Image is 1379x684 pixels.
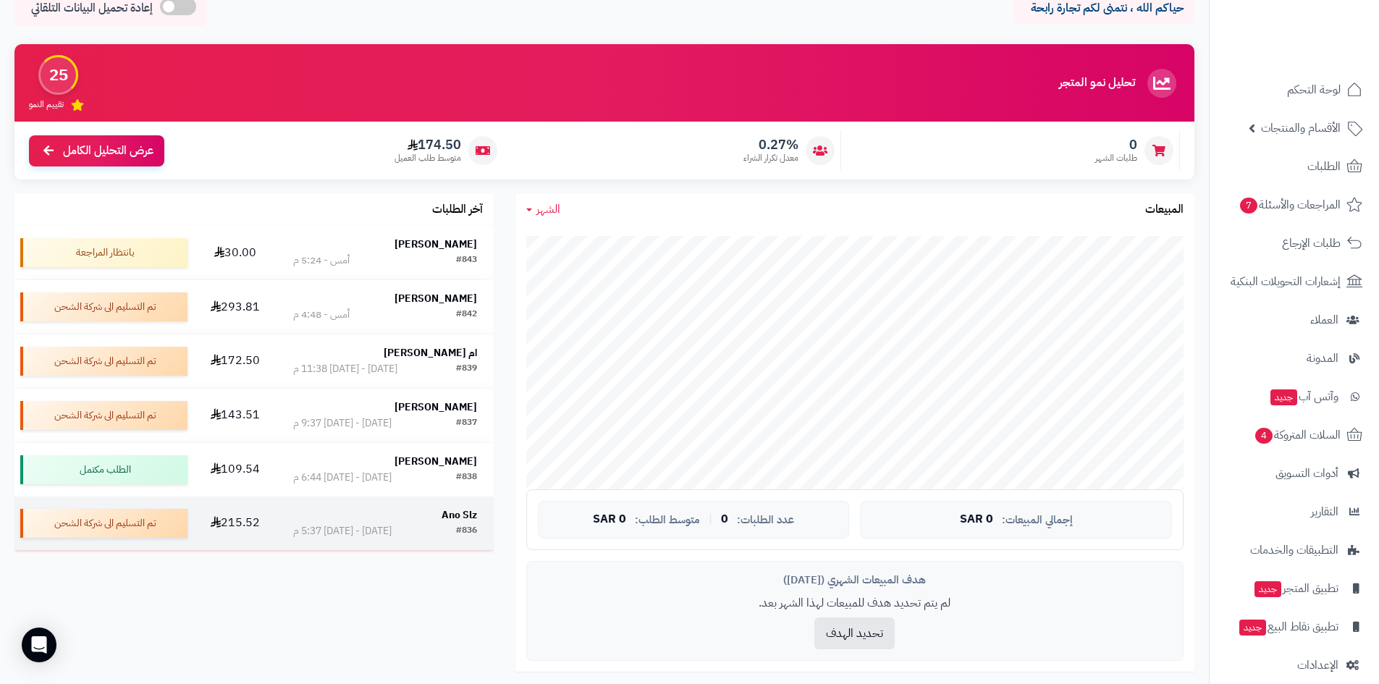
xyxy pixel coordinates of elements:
[960,513,993,526] span: 0 SAR
[456,253,477,268] div: #843
[442,507,477,523] strong: Ano Slz
[395,454,477,469] strong: [PERSON_NAME]
[1218,571,1370,606] a: تطبيق المتجرجديد
[1095,152,1137,164] span: طلبات الشهر
[1261,118,1341,138] span: الأقسام والمنتجات
[293,470,392,485] div: [DATE] - [DATE] 6:44 م
[1218,494,1370,529] a: التقارير
[1282,233,1341,253] span: طلبات الإرجاع
[293,524,392,539] div: [DATE] - [DATE] 5:37 م
[814,617,895,649] button: تحديد الهدف
[721,513,728,526] span: 0
[635,514,700,526] span: متوسط الطلب:
[29,98,64,111] span: تقييم النمو
[1218,456,1370,491] a: أدوات التسويق
[395,291,477,306] strong: [PERSON_NAME]
[293,308,350,322] div: أمس - 4:48 م
[1254,425,1341,445] span: السلات المتروكة
[1239,195,1341,215] span: المراجعات والأسئلة
[1218,609,1370,644] a: تطبيق نقاط البيعجديد
[20,292,187,321] div: تم التسليم الى شركة الشحن
[1275,463,1338,484] span: أدوات التسويق
[743,152,798,164] span: معدل تكرار الشراء
[20,455,187,484] div: الطلب مكتمل
[395,237,477,252] strong: [PERSON_NAME]
[456,308,477,322] div: #842
[538,595,1172,612] p: لم يتم تحديد هدف للمبيعات لهذا الشهر بعد.
[593,513,626,526] span: 0 SAR
[743,137,798,153] span: 0.27%
[29,135,164,166] a: عرض التحليل الكامل
[1218,533,1370,567] a: التطبيقات والخدمات
[384,345,477,360] strong: ام [PERSON_NAME]
[20,347,187,376] div: تم التسليم الى شركة الشحن
[1281,41,1365,71] img: logo-2.png
[538,573,1172,588] div: هدف المبيعات الشهري ([DATE])
[456,524,477,539] div: #836
[1307,348,1338,368] span: المدونة
[22,628,56,662] div: Open Intercom Messenger
[737,514,794,526] span: عدد الطلبات:
[456,416,477,431] div: #837
[1218,648,1370,683] a: الإعدادات
[1218,264,1370,299] a: إشعارات التحويلات البنكية
[193,443,277,497] td: 109.54
[1311,502,1338,522] span: التقارير
[1059,77,1135,90] h3: تحليل نمو المتجر
[1254,581,1281,597] span: جديد
[1238,617,1338,637] span: تطبيق نقاط البيع
[395,137,461,153] span: 174.50
[293,362,397,376] div: [DATE] - [DATE] 11:38 م
[293,416,392,431] div: [DATE] - [DATE] 9:37 م
[395,400,477,415] strong: [PERSON_NAME]
[1218,226,1370,261] a: طلبات الإرجاع
[1218,149,1370,184] a: الطلبات
[1239,620,1266,636] span: جديد
[193,389,277,442] td: 143.51
[1218,341,1370,376] a: المدونة
[1218,187,1370,222] a: المراجعات والأسئلة7
[1240,198,1257,214] span: 7
[1253,578,1338,599] span: تطبيق المتجر
[432,203,483,216] h3: آخر الطلبات
[1145,203,1184,216] h3: المبيعات
[709,514,712,525] span: |
[536,200,560,218] span: الشهر
[1255,428,1273,444] span: 4
[20,509,187,538] div: تم التسليم الى شركة الشحن
[526,201,560,218] a: الشهر
[20,401,187,430] div: تم التسليم الى شركة الشحن
[293,253,350,268] div: أمس - 5:24 م
[1307,156,1341,177] span: الطلبات
[1250,540,1338,560] span: التطبيقات والخدمات
[63,143,153,159] span: عرض التحليل الكامل
[456,362,477,376] div: #839
[193,280,277,334] td: 293.81
[193,226,277,279] td: 30.00
[1218,72,1370,107] a: لوحة التحكم
[395,152,461,164] span: متوسط طلب العميل
[1095,137,1137,153] span: 0
[1218,379,1370,414] a: وآتس آبجديد
[1231,271,1341,292] span: إشعارات التحويلات البنكية
[1269,387,1338,407] span: وآتس آب
[1218,303,1370,337] a: العملاء
[1218,418,1370,452] a: السلات المتروكة4
[1270,389,1297,405] span: جديد
[1287,80,1341,100] span: لوحة التحكم
[193,497,277,550] td: 215.52
[1002,514,1073,526] span: إجمالي المبيعات:
[1297,655,1338,675] span: الإعدادات
[20,238,187,267] div: بانتظار المراجعة
[1310,310,1338,330] span: العملاء
[456,470,477,485] div: #838
[193,334,277,388] td: 172.50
